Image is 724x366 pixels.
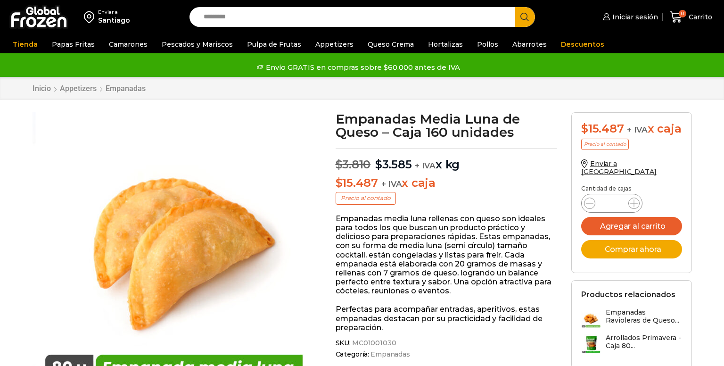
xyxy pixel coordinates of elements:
[606,308,682,324] h3: Empanadas Ravioleras de Queso...
[311,35,358,53] a: Appetizers
[581,217,682,235] button: Agregar al carrito
[581,139,629,150] p: Precio al contado
[363,35,419,53] a: Queso Crema
[336,214,558,296] p: Empanadas media luna rellenas con queso son ideales para todos los que buscan un producto práctic...
[667,6,715,28] a: 0 Carrito
[610,12,658,22] span: Iniciar sesión
[336,158,343,171] span: $
[679,10,686,17] span: 0
[47,35,99,53] a: Papas Fritas
[381,179,402,189] span: + IVA
[627,125,648,134] span: + IVA
[581,122,682,136] div: x caja
[508,35,551,53] a: Abarrotes
[606,334,682,350] h3: Arrollados Primavera - Caja 80...
[581,290,675,299] h2: Productos relacionados
[603,197,621,210] input: Product quantity
[336,305,558,332] p: Perfectas para acompañar entradas, aperitivos, estas empanadas destacan por su practicidad y faci...
[336,158,371,171] bdi: 3.810
[8,35,42,53] a: Tienda
[242,35,306,53] a: Pulpa de Frutas
[581,122,624,135] bdi: 15.487
[423,35,468,53] a: Hortalizas
[556,35,609,53] a: Descuentos
[375,158,382,171] span: $
[336,176,343,190] span: $
[336,176,378,190] bdi: 15.487
[472,35,503,53] a: Pollos
[351,339,396,347] span: MC01001030
[84,9,98,25] img: address-field-icon.svg
[336,176,558,190] p: x caja
[581,159,657,176] a: Enviar a [GEOGRAPHIC_DATA]
[98,16,130,25] div: Santiago
[104,35,152,53] a: Camarones
[336,148,558,172] p: x kg
[369,350,410,358] a: Empanadas
[32,84,146,93] nav: Breadcrumb
[336,350,558,358] span: Categoría:
[686,12,712,22] span: Carrito
[515,7,535,27] button: Search button
[581,240,682,258] button: Comprar ahora
[581,122,588,135] span: $
[375,158,412,171] bdi: 3.585
[581,308,682,329] a: Empanadas Ravioleras de Queso...
[336,192,396,204] p: Precio al contado
[32,84,51,93] a: Inicio
[157,35,238,53] a: Pescados y Mariscos
[98,9,130,16] div: Enviar a
[415,161,436,170] span: + IVA
[336,339,558,347] span: SKU:
[581,334,682,354] a: Arrollados Primavera - Caja 80...
[601,8,658,26] a: Iniciar sesión
[581,185,682,192] p: Cantidad de cajas
[336,112,558,139] h1: Empanadas Media Luna de Queso – Caja 160 unidades
[59,84,97,93] a: Appetizers
[105,84,146,93] a: Empanadas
